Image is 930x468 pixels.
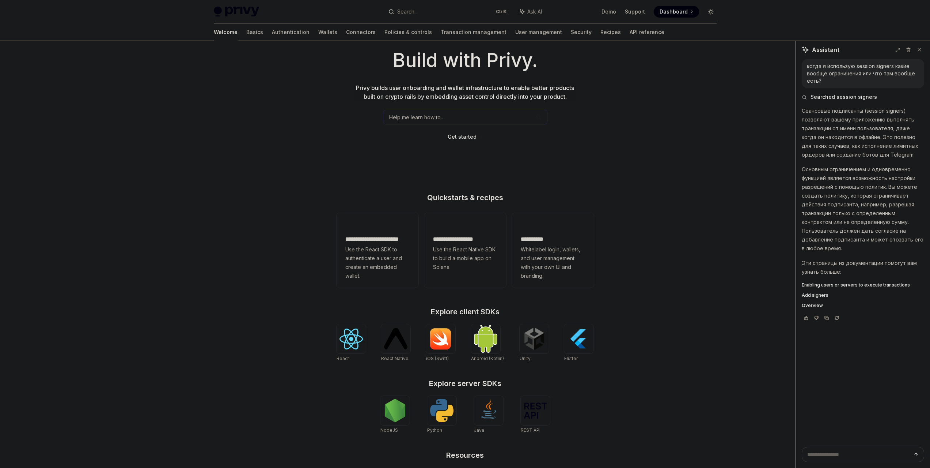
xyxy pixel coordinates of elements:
[474,325,497,352] img: Android (Kotlin)
[389,113,445,121] span: Help me learn how to…
[339,329,363,349] img: React
[802,303,823,308] span: Overview
[564,356,578,361] span: Flutter
[214,7,259,17] img: light logo
[397,7,418,16] div: Search...
[654,6,699,18] a: Dashboard
[318,23,337,41] a: Wallets
[812,45,839,54] span: Assistant
[337,380,594,387] h2: Explore server SDKs
[384,23,432,41] a: Policies & controls
[272,23,310,41] a: Authentication
[426,356,449,361] span: iOS (Swift)
[521,427,540,433] span: REST API
[802,292,828,298] span: Add signers
[524,403,547,419] img: REST API
[802,93,924,101] button: Searched session signers
[515,23,562,41] a: User management
[345,245,410,280] span: Use the React SDK to authenticate a user and create an embedded wallet.
[356,84,574,100] span: Privy builds user onboarding and wallet infrastructure to enable better products built on crypto ...
[427,396,456,434] a: PythonPython
[802,259,924,276] p: Эти страницы из документации помогут вам узнать больше:
[600,23,621,41] a: Recipes
[337,324,366,362] a: ReactReact
[660,8,688,15] span: Dashboard
[448,133,477,141] a: Get started
[474,427,484,433] span: Java
[811,93,877,101] span: Searched session signers
[802,165,924,253] p: Основным ограничением и одновременно функцией является возможность настройки разрешений с помощью...
[424,213,506,288] a: **** **** **** ***Use the React Native SDK to build a mobile app on Solana.
[429,328,452,350] img: iOS (Swift)
[521,245,585,280] span: Whitelabel login, wallets, and user management with your own UI and branding.
[383,5,511,18] button: Search...CtrlK
[430,399,453,422] img: Python
[246,23,263,41] a: Basics
[630,23,664,41] a: API reference
[477,399,500,422] img: Java
[802,282,910,288] span: Enabling users or servers to execute transactions
[802,106,924,159] p: Сеансовые подписанты (session signers) позволяют вашему приложению выполнять транзакции от имени ...
[214,23,238,41] a: Welcome
[337,308,594,315] h2: Explore client SDKs
[515,5,547,18] button: Ask AI
[705,6,717,18] button: Toggle dark mode
[381,356,409,361] span: React Native
[346,23,376,41] a: Connectors
[12,46,918,75] h1: Build with Privy.
[383,399,407,422] img: NodeJS
[471,356,504,361] span: Android (Kotlin)
[523,327,546,351] img: Unity
[433,245,497,272] span: Use the React Native SDK to build a mobile app on Solana.
[521,396,550,434] a: REST APIREST API
[807,63,919,85] div: когда я использую session signers какие вообще ограничения или что там вообще есть?
[496,9,507,15] span: Ctrl K
[441,23,506,41] a: Transaction management
[802,282,924,288] a: Enabling users or servers to execute transactions
[426,324,455,362] a: iOS (Swift)iOS (Swift)
[571,23,592,41] a: Security
[520,324,549,362] a: UnityUnity
[564,324,593,362] a: FlutterFlutter
[471,324,504,362] a: Android (Kotlin)Android (Kotlin)
[384,328,407,349] img: React Native
[512,213,594,288] a: **** *****Whitelabel login, wallets, and user management with your own UI and branding.
[601,8,616,15] a: Demo
[802,303,924,308] a: Overview
[427,427,442,433] span: Python
[337,452,594,459] h2: Resources
[802,292,924,298] a: Add signers
[380,396,410,434] a: NodeJSNodeJS
[567,327,591,351] img: Flutter
[380,427,398,433] span: NodeJS
[337,194,594,201] h2: Quickstarts & recipes
[912,450,920,459] button: Send message
[474,396,503,434] a: JavaJava
[527,8,542,15] span: Ask AI
[337,356,349,361] span: React
[625,8,645,15] a: Support
[520,356,531,361] span: Unity
[381,324,410,362] a: React NativeReact Native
